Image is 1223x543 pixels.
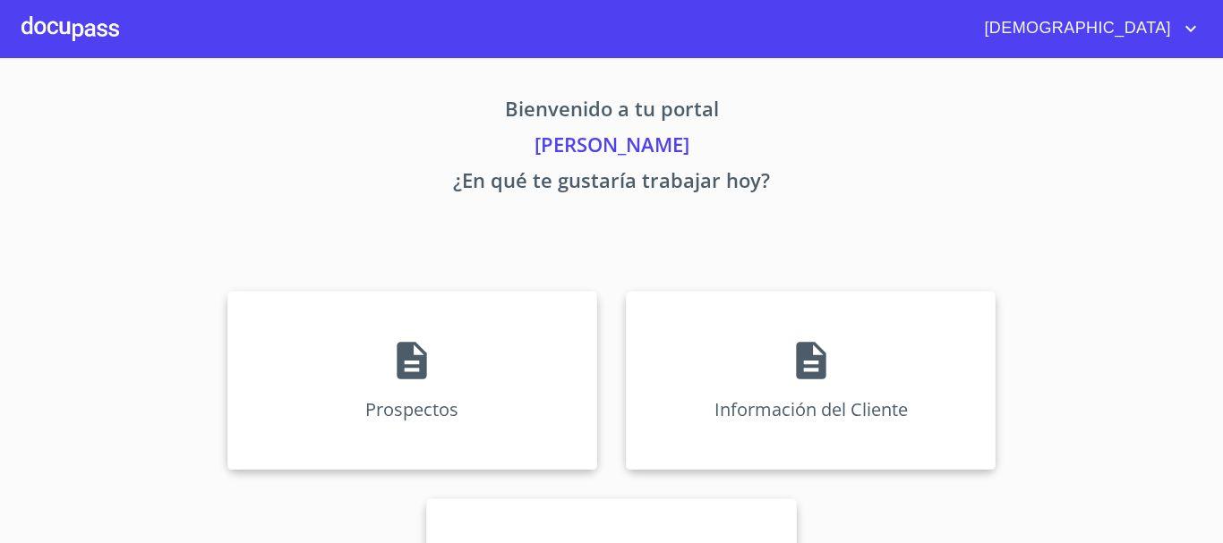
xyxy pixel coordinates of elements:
[971,14,1202,43] button: account of current user
[971,14,1180,43] span: [DEMOGRAPHIC_DATA]
[60,165,1163,201] p: ¿En qué te gustaría trabajar hoy?
[365,397,458,421] p: Prospectos
[714,397,908,421] p: Información del Cliente
[60,130,1163,165] p: [PERSON_NAME]
[60,94,1163,130] p: Bienvenido a tu portal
